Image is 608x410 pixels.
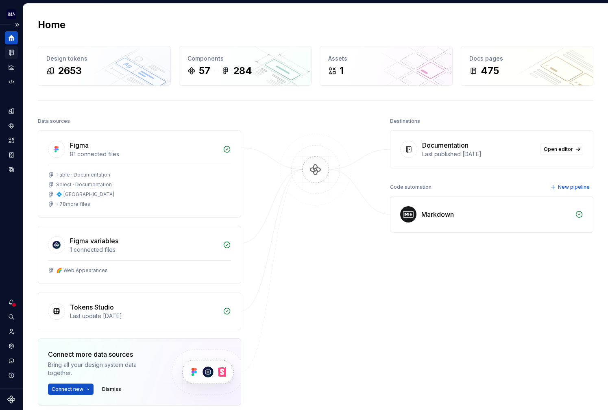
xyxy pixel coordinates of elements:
[548,181,593,193] button: New pipeline
[56,191,114,198] div: 💠 [GEOGRAPHIC_DATA]
[390,116,420,127] div: Destinations
[422,140,469,150] div: Documentation
[179,46,312,86] a: Components57284
[7,9,16,19] img: 605a6a57-6d48-4b1b-b82b-b0bc8b12f237.png
[187,55,303,63] div: Components
[5,148,18,161] a: Storybook stories
[38,292,241,330] a: Tokens StudioLast update [DATE]
[70,312,218,320] div: Last update [DATE]
[390,181,431,193] div: Code automation
[48,349,158,359] div: Connect more data sources
[98,384,125,395] button: Dismiss
[5,340,18,353] a: Settings
[5,354,18,367] button: Contact support
[469,55,585,63] div: Docs pages
[56,172,110,178] div: Table · Documentation
[5,46,18,59] a: Documentation
[5,105,18,118] a: Design tokens
[48,384,94,395] button: Connect new
[481,64,499,77] div: 475
[461,46,594,86] a: Docs pages475
[70,302,114,312] div: Tokens Studio
[38,46,171,86] a: Design tokens2653
[320,46,453,86] a: Assets1
[70,246,218,254] div: 1 connected files
[5,119,18,132] a: Components
[5,134,18,147] a: Assets
[7,395,15,403] svg: Supernova Logo
[58,64,82,77] div: 2653
[5,31,18,44] a: Home
[56,201,90,207] div: + 78 more files
[56,267,108,274] div: 🌈 Web Appearances
[421,209,454,219] div: Markdown
[11,19,23,31] button: Expand sidebar
[5,325,18,338] a: Invite team
[558,184,590,190] span: New pipeline
[5,61,18,74] a: Analytics
[233,64,252,77] div: 284
[340,64,344,77] div: 1
[70,236,118,246] div: Figma variables
[52,386,83,393] span: Connect new
[46,55,162,63] div: Design tokens
[56,181,112,188] div: Select · Documentation
[328,55,444,63] div: Assets
[48,361,158,377] div: Bring all your design system data together.
[70,140,89,150] div: Figma
[38,116,70,127] div: Data sources
[540,144,583,155] a: Open editor
[38,18,65,31] h2: Home
[544,146,573,153] span: Open editor
[5,296,18,309] button: Notifications
[422,150,535,158] div: Last published [DATE]
[70,150,218,158] div: 81 connected files
[102,386,121,393] span: Dismiss
[38,130,241,218] a: Figma81 connected filesTable · DocumentationSelect · Documentation💠 [GEOGRAPHIC_DATA]+78more files
[38,226,241,284] a: Figma variables1 connected files🌈 Web Appearances
[5,163,18,176] a: Data sources
[5,310,18,323] button: Search ⌘K
[199,64,210,77] div: 57
[5,75,18,88] a: Code automation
